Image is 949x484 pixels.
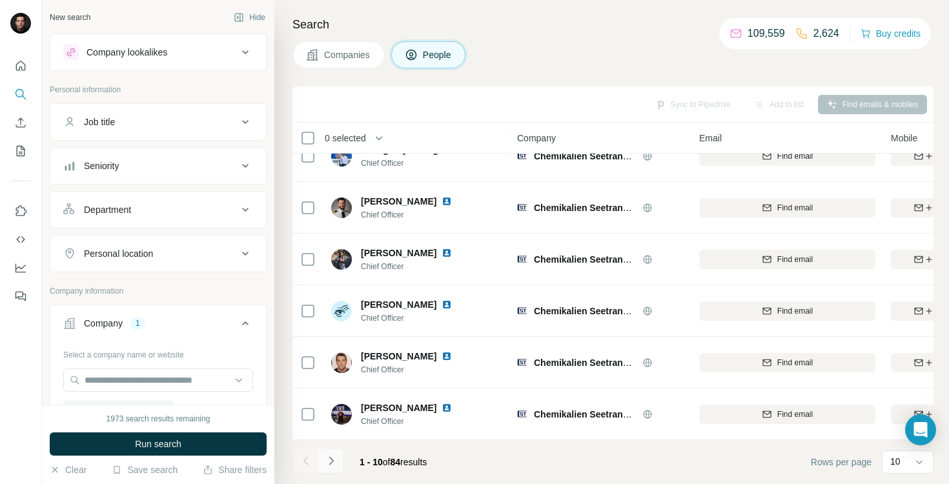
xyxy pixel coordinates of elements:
span: Find email [777,202,813,214]
img: Logo of Chemikalien Seetransport [517,152,527,159]
h4: Search [292,15,934,34]
span: Rows per page [811,456,872,469]
span: 84 [391,457,401,467]
span: Companies [324,48,371,61]
img: Logo of Chemikalien Seetransport [517,256,527,263]
div: Select a company name or website [63,344,253,361]
div: Personal location [84,247,153,260]
button: Find email [699,301,875,321]
div: Company lookalikes [87,46,167,59]
button: Use Surfe on LinkedIn [10,199,31,223]
button: Navigate to next page [318,448,344,474]
img: Avatar [331,146,352,166]
button: Share filters [203,463,267,476]
button: Personal location [50,238,266,269]
img: LinkedIn logo [442,299,452,310]
button: My lists [10,139,31,163]
span: Chief Officer [361,364,467,376]
span: Company [517,132,556,145]
button: Company1 [50,308,266,344]
button: Use Surfe API [10,228,31,251]
span: Find email [777,408,813,420]
p: 109,559 [748,26,785,41]
span: Chief Officer [361,312,467,324]
span: [PERSON_NAME] [361,401,436,414]
span: Run search [135,438,181,450]
div: 1973 search results remaining [107,413,210,425]
button: Hide [225,8,274,27]
span: of [383,457,391,467]
span: 0 selected [325,132,366,145]
button: Enrich CSV [10,111,31,134]
img: Avatar [331,249,352,270]
span: [PERSON_NAME] [361,350,436,363]
div: Open Intercom Messenger [905,414,936,445]
span: Find email [777,357,813,368]
div: Department [84,203,131,216]
div: Job title [84,116,115,128]
div: Seniority [84,159,119,172]
span: Mobile [891,132,917,145]
button: Job title [50,106,266,137]
span: Find email [777,150,813,162]
img: Avatar [331,301,352,321]
button: Clear [50,463,87,476]
img: Logo of Chemikalien Seetransport [517,307,527,314]
button: Seniority [50,150,266,181]
span: Chemikalien Seetransport [534,254,646,265]
span: Chemikalien Seetransport [534,203,646,213]
button: Buy credits [861,25,921,43]
span: [PERSON_NAME] [361,195,436,208]
p: 2,624 [813,26,839,41]
img: Avatar [331,197,352,218]
span: [PERSON_NAME] [361,248,436,258]
span: Chemikalien Seetransport [67,402,156,414]
button: Find email [699,146,875,166]
div: 1 [130,318,145,329]
button: Find email [699,353,875,372]
button: Search [10,83,31,106]
div: Company [84,317,123,330]
img: LinkedIn logo [442,248,452,258]
button: Department [50,194,266,225]
span: Chief Officer [361,261,467,272]
p: Personal information [50,84,267,96]
button: Company lookalikes [50,37,266,68]
span: Chief Officer [361,209,467,221]
span: People [423,48,453,61]
img: Logo of Chemikalien Seetransport [517,204,527,211]
img: Avatar [331,352,352,373]
span: [PERSON_NAME] [361,298,436,311]
span: Find email [777,305,813,317]
img: Avatar [331,404,352,425]
span: Chemikalien Seetransport [534,151,646,161]
img: Logo of Chemikalien Seetransport [517,410,527,418]
div: New search [50,12,90,23]
span: results [360,457,427,467]
img: LinkedIn logo [442,403,452,413]
span: Email [699,132,722,145]
span: 1 - 10 [360,457,383,467]
span: Chief Officer [361,157,469,169]
p: Company information [50,285,267,297]
p: 10 [890,455,901,468]
img: LinkedIn logo [442,351,452,361]
button: Save search [112,463,178,476]
button: Run search [50,432,267,456]
img: LinkedIn logo [442,196,452,207]
span: Chemikalien Seetransport [534,306,646,316]
button: Quick start [10,54,31,77]
span: Find email [777,254,813,265]
button: Find email [699,405,875,424]
img: Logo of Chemikalien Seetransport [517,359,527,366]
button: Find email [699,250,875,269]
button: Feedback [10,285,31,308]
img: Avatar [10,13,31,34]
span: Chemikalien Seetransport [534,358,646,368]
span: Chemikalien Seetransport [534,409,646,419]
button: Find email [699,198,875,217]
span: Chief Officer [361,416,467,427]
button: Dashboard [10,256,31,279]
